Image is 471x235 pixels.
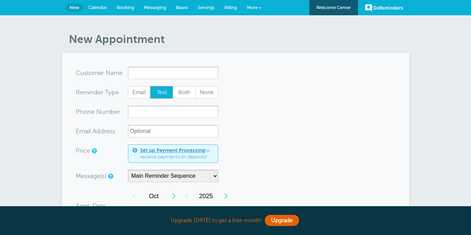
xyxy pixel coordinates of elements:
span: Calendar [88,5,107,10]
span: Both [173,86,195,98]
a: An optional price for the appointment. If you set a price, you can include a payment link in your... [92,149,96,153]
span: il Add [88,128,104,134]
div: Previous Month [128,189,140,203]
span: Ema [76,128,88,134]
span: Settings [198,5,215,10]
label: Reminder Type [76,89,119,95]
span: tomer N [87,70,111,76]
span: ne Nu [87,109,105,115]
span: Booking [117,5,134,10]
div: ress [76,125,128,137]
th: T [157,203,172,214]
span: None [196,86,218,98]
th: M [143,203,157,214]
span: October [140,189,168,203]
span: Billing [225,5,237,10]
label: Price [76,148,90,154]
a: Set up Payment Processing [140,148,205,153]
span: Email [128,86,151,98]
th: S [217,203,232,214]
label: Both [173,86,196,99]
span: Messaging [144,5,166,10]
a: Simple templates and custom messages will use the reminder schedule set under Settings > Reminder... [108,174,112,178]
div: Next Year [220,189,232,203]
span: Pho [76,109,87,115]
div: Upgrade [DATE] to get a free month! [62,213,409,228]
label: Appt. Date [76,203,106,209]
a: New [65,3,83,12]
label: None [195,86,218,99]
div: mber [76,106,128,118]
h1: New Appointment [69,33,409,46]
span: Cus [76,70,87,76]
div: Previous Year [180,189,193,203]
span: 2025 [193,189,220,203]
label: Message(s) [76,173,106,179]
span: More [247,5,258,10]
span: to receive payments or deposits! [140,148,214,160]
th: F [202,203,217,214]
span: Text [151,86,173,98]
input: Optional [128,125,218,137]
label: Text [150,86,173,99]
th: W [172,203,187,214]
a: Upgrade [265,215,299,226]
label: Email [128,86,151,99]
div: Next Month [168,189,180,203]
th: T [187,203,202,214]
th: S [128,203,143,214]
span: Blasts [176,5,188,10]
div: ame [76,67,128,79]
span: New [70,5,79,10]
